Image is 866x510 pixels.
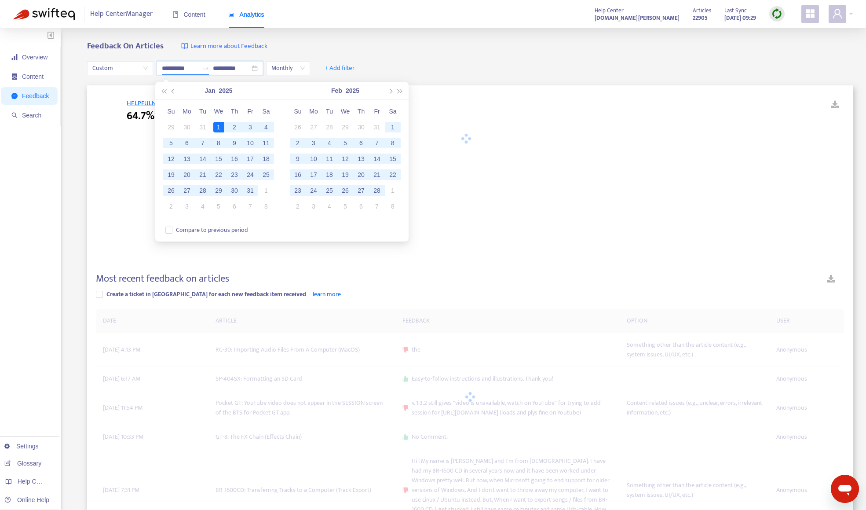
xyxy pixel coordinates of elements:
div: 22 [213,169,224,180]
td: 2025-02-26 [337,183,353,198]
td: 2025-01-28 [322,119,337,135]
button: Feb [331,82,342,99]
div: 10 [308,154,319,164]
td: 2025-01-12 [163,151,179,167]
td: 2025-01-30 [353,119,369,135]
div: 18 [261,154,271,164]
a: learn more [313,289,341,299]
span: Custom [92,62,148,75]
div: 2 [229,122,240,132]
div: 22 [387,169,398,180]
th: Su [163,103,179,119]
td: 2025-03-07 [369,198,385,214]
td: 2025-02-06 [353,135,369,151]
span: Compare to previous period [172,225,252,235]
td: 2025-02-05 [211,198,227,214]
td: 2025-02-06 [227,198,242,214]
td: 2025-02-03 [179,198,195,214]
span: area-chart [228,11,234,18]
th: Fr [242,103,258,119]
div: 19 [166,169,176,180]
div: 27 [182,185,192,196]
td: 2025-01-14 [195,151,211,167]
th: Su [290,103,306,119]
th: Mo [306,103,322,119]
td: 2025-02-04 [322,135,337,151]
td: 2025-02-12 [337,151,353,167]
td: 2025-02-14 [369,151,385,167]
img: sync.dc5367851b00ba804db3.png [771,8,782,19]
div: 13 [182,154,192,164]
span: HELPFULNESS SCORE [127,98,186,109]
th: Sa [385,103,401,119]
button: 2025 [219,82,233,99]
td: 2025-01-18 [258,151,274,167]
td: 2025-01-16 [227,151,242,167]
td: 2025-01-20 [179,167,195,183]
div: 15 [213,154,224,164]
div: 4 [324,201,335,212]
span: book [172,11,179,18]
td: 2025-01-03 [242,119,258,135]
td: 2025-01-30 [227,183,242,198]
div: 14 [372,154,382,164]
th: Mo [179,103,195,119]
div: 1 [261,185,271,196]
span: Overview [22,54,48,61]
span: signal [11,54,18,60]
td: 2025-01-31 [242,183,258,198]
div: 28 [197,185,208,196]
a: Online Help [4,496,49,503]
td: 2025-01-27 [306,119,322,135]
strong: [DATE] 09:29 [724,13,756,23]
div: 26 [340,185,351,196]
th: We [337,103,353,119]
div: 19 [340,169,351,180]
td: 2025-01-25 [258,167,274,183]
span: message [11,93,18,99]
button: Jan [205,82,215,99]
div: 8 [261,201,271,212]
td: 2025-03-08 [385,198,401,214]
img: Swifteq [13,8,75,20]
td: 2025-02-01 [258,183,274,198]
div: 27 [356,185,366,196]
td: 2025-01-06 [179,135,195,151]
td: 2025-02-02 [290,135,306,151]
div: 17 [245,154,256,164]
span: Feedback [22,92,49,99]
div: 10 [245,138,256,148]
td: 2025-02-25 [322,183,337,198]
th: Tu [322,103,337,119]
div: 27 [308,122,319,132]
span: Learn more about Feedback [190,41,267,51]
td: 2025-01-11 [258,135,274,151]
span: Help Centers [18,478,54,485]
td: 2025-02-13 [353,151,369,167]
div: 4 [261,122,271,132]
td: 2025-01-13 [179,151,195,167]
td: 2025-01-24 [242,167,258,183]
td: 2025-03-05 [337,198,353,214]
iframe: メッセージングウィンドウを開くボタン [831,475,859,503]
td: 2025-01-15 [211,151,227,167]
span: + Add filter [325,63,355,73]
div: 7 [372,138,382,148]
td: 2025-03-04 [322,198,337,214]
td: 2025-03-02 [290,198,306,214]
div: 2 [292,201,303,212]
a: Learn more about Feedback [181,41,267,51]
div: 5 [213,201,224,212]
div: 31 [197,122,208,132]
td: 2025-02-05 [337,135,353,151]
td: 2025-01-27 [179,183,195,198]
td: 2025-02-15 [385,151,401,167]
td: 2025-02-08 [258,198,274,214]
b: Feedback On Articles [87,39,164,53]
td: 2025-01-29 [337,119,353,135]
td: 2025-01-29 [211,183,227,198]
td: 2025-01-31 [369,119,385,135]
td: 2025-02-16 [290,167,306,183]
div: 24 [245,169,256,180]
div: 11 [324,154,335,164]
